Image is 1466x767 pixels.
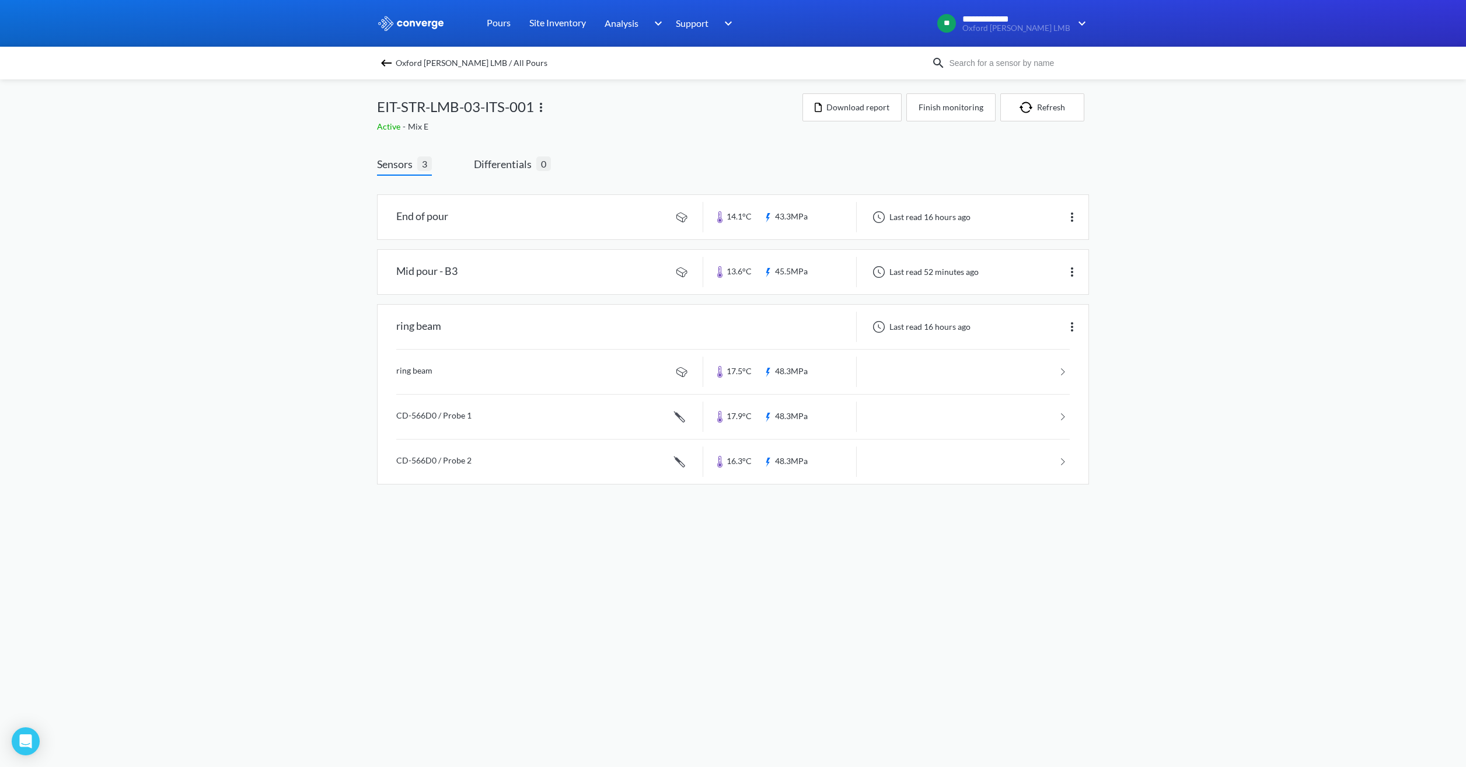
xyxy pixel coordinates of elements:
[1065,265,1079,279] img: more.svg
[802,93,902,121] button: Download report
[377,156,417,172] span: Sensors
[931,56,945,70] img: icon-search.svg
[417,156,432,171] span: 3
[906,93,996,121] button: Finish monitoring
[1065,210,1079,224] img: more.svg
[12,727,40,755] div: Open Intercom Messenger
[717,16,735,30] img: downArrow.svg
[396,55,547,71] span: Oxford [PERSON_NAME] LMB / All Pours
[377,120,802,133] div: Mix E
[1065,320,1079,334] img: more.svg
[1070,16,1089,30] img: downArrow.svg
[945,57,1087,69] input: Search for a sensor by name
[605,16,638,30] span: Analysis
[676,16,708,30] span: Support
[866,320,974,334] div: Last read 16 hours ago
[379,56,393,70] img: backspace.svg
[474,156,536,172] span: Differentials
[815,103,822,112] img: icon-file.svg
[377,16,445,31] img: logo_ewhite.svg
[1000,93,1084,121] button: Refresh
[377,96,534,118] span: EIT-STR-LMB-03-ITS-001
[377,121,403,131] span: Active
[536,156,551,171] span: 0
[403,121,408,131] span: -
[647,16,665,30] img: downArrow.svg
[534,100,548,114] img: more.svg
[396,312,441,342] div: ring beam
[962,24,1070,33] span: Oxford [PERSON_NAME] LMB
[1020,102,1037,113] img: icon-refresh.svg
